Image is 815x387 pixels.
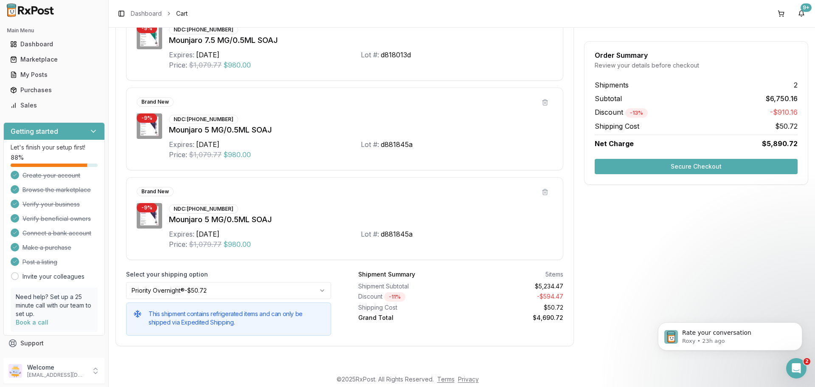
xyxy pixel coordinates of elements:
div: Shipment Summary [358,270,415,279]
label: Select your shipping option [126,270,331,279]
a: Book a call [16,319,48,326]
span: 88 % [11,153,24,162]
div: Lot #: [361,139,379,150]
div: Mounjaro 7.5 MG/0.5ML SOAJ [169,34,553,46]
div: Purchases [10,86,98,94]
div: NDC: [PHONE_NUMBER] [169,204,238,214]
p: Welcome [27,363,86,372]
div: Discount [358,292,458,302]
div: Shipment Subtotal [358,282,458,291]
div: Sales [10,101,98,110]
img: Mounjaro 7.5 MG/0.5ML SOAJ [137,24,162,49]
div: [DATE] [196,50,219,60]
p: Let's finish your setup first! [11,143,98,152]
span: Net Charge [595,139,634,148]
span: -$910.16 [770,107,798,118]
div: Order Summary [595,52,798,59]
div: Review your details before checkout [595,61,798,70]
p: Need help? Set up a 25 minute call with our team to set up. [16,293,93,318]
button: Feedback [3,351,105,366]
iframe: Intercom notifications message [645,305,815,364]
div: - 11 % [384,292,405,302]
span: Make a purchase [22,243,71,252]
span: $980.00 [223,60,251,70]
span: Shipments [595,80,629,90]
span: Connect a bank account [22,229,91,237]
span: $980.00 [223,150,251,160]
div: - $594.47 [464,292,564,302]
a: Dashboard [131,9,162,18]
button: Marketplace [3,53,105,66]
div: Brand New [137,187,174,196]
div: Expires: [169,50,194,60]
iframe: Intercom live chat [786,358,807,379]
div: [DATE] [196,229,219,239]
div: My Posts [10,71,98,79]
img: Mounjaro 5 MG/0.5ML SOAJ [137,203,162,229]
span: Post a listing [22,258,57,266]
h3: Getting started [11,126,58,136]
a: My Posts [7,67,101,82]
div: - 9 % [137,113,157,123]
div: Brand New [137,97,174,107]
h2: Main Menu [7,27,101,34]
span: $980.00 [223,239,251,249]
span: Verify beneficial owners [22,215,91,223]
div: Lot #: [361,229,379,239]
button: Support [3,336,105,351]
div: Price: [169,60,187,70]
div: 9+ [801,3,812,12]
div: $50.72 [464,303,564,312]
span: $6,750.16 [766,93,798,104]
span: Discount [595,108,648,116]
div: - 9 % [137,24,157,33]
span: 2 [804,358,810,365]
a: Marketplace [7,52,101,67]
img: User avatar [8,364,22,378]
button: 9+ [795,7,808,20]
div: NDC: [PHONE_NUMBER] [169,115,238,124]
span: Browse the marketplace [22,186,91,194]
div: d881845a [381,229,413,239]
div: $4,690.72 [464,314,564,322]
div: d818013d [381,50,411,60]
a: Purchases [7,82,101,98]
span: Verify your business [22,200,80,209]
span: 2 [794,80,798,90]
span: $1,079.77 [189,239,222,249]
span: Cart [176,9,188,18]
div: Marketplace [10,55,98,64]
button: Purchases [3,83,105,97]
span: Feedback [20,354,49,363]
span: $1,079.77 [189,150,222,160]
a: Invite your colleagues [22,272,84,281]
span: $1,079.77 [189,60,222,70]
button: My Posts [3,68,105,82]
img: Mounjaro 5 MG/0.5ML SOAJ [137,113,162,139]
div: Price: [169,150,187,160]
button: Sales [3,99,105,112]
div: - 13 % [625,108,648,118]
span: $5,890.72 [762,138,798,149]
a: Terms [437,376,455,383]
a: Sales [7,98,101,113]
h5: This shipment contains refrigerated items and can only be shipped via Expedited Shipping. [149,310,324,327]
span: Create your account [22,171,80,180]
a: Dashboard [7,37,101,52]
div: 5 items [545,270,563,279]
div: Price: [169,239,187,249]
div: [DATE] [196,139,219,150]
p: [EMAIL_ADDRESS][DOMAIN_NAME] [27,372,86,379]
div: - 9 % [137,203,157,212]
div: Grand Total [358,314,458,322]
div: Expires: [169,229,194,239]
nav: breadcrumb [131,9,188,18]
div: Shipping Cost [358,303,458,312]
a: Privacy [458,376,479,383]
span: $50.72 [775,121,798,131]
div: Mounjaro 5 MG/0.5ML SOAJ [169,214,553,226]
img: RxPost Logo [3,3,58,17]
